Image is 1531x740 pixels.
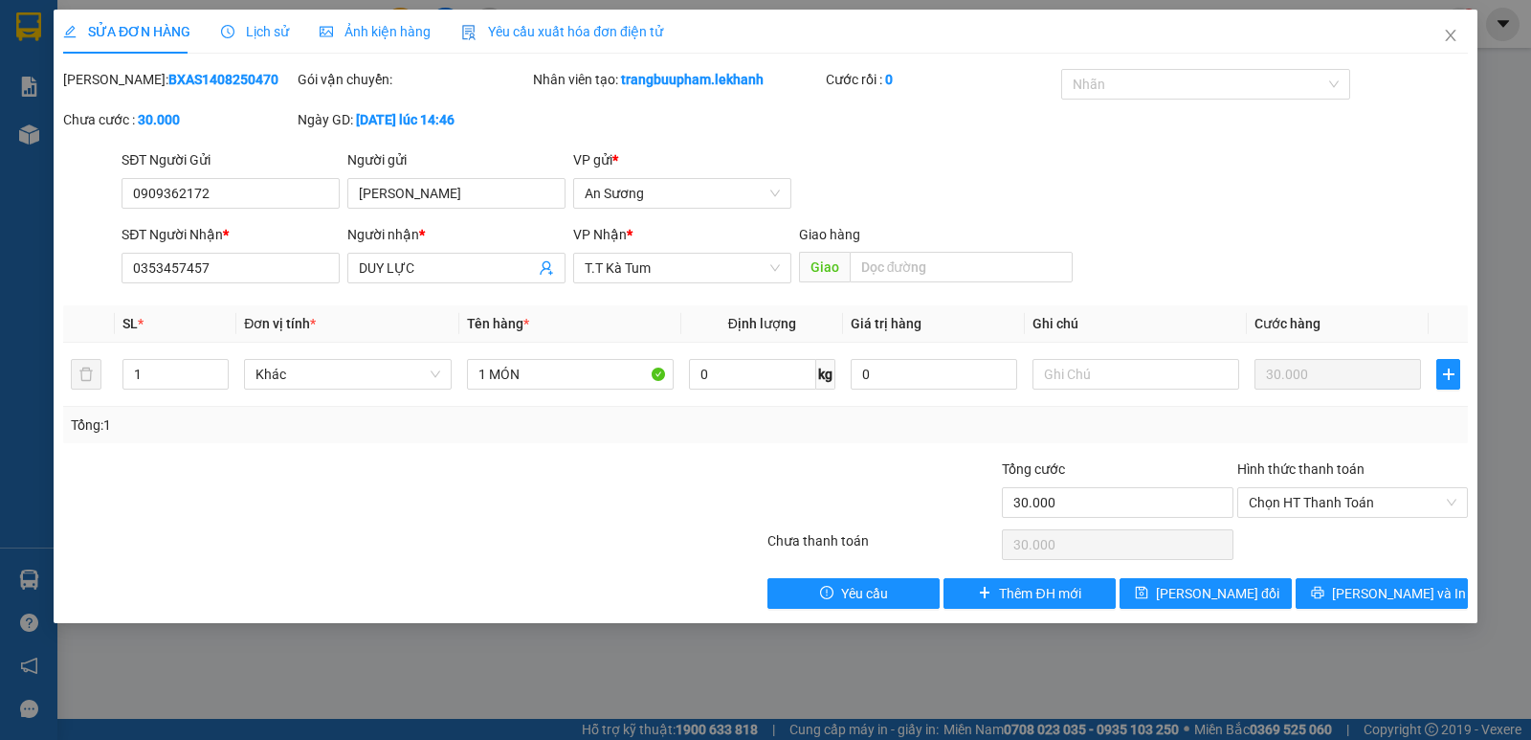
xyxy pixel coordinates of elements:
input: Ghi Chú [1032,359,1239,390]
div: Cước rồi : [826,69,1056,90]
span: SỬA ĐƠN HÀNG [63,24,190,39]
button: plusThêm ĐH mới [943,578,1116,609]
span: Yêu cầu xuất hóa đơn điện tử [461,24,663,39]
span: Tổng cước [1002,461,1065,477]
b: BXAS1408250470 [168,72,278,87]
span: Đơn vị tính [244,316,316,331]
span: Thêm ĐH mới [999,583,1080,604]
span: VP Nhận [573,227,627,242]
th: Ghi chú [1025,305,1247,343]
span: close [1443,28,1458,43]
span: T.T Kà Tum [585,254,780,282]
div: Người gửi [347,149,566,170]
span: Khác [255,360,439,389]
span: kg [816,359,835,390]
div: VP gửi [573,149,791,170]
div: Tổng: 1 [71,415,592,436]
span: picture [320,25,333,38]
b: [DATE] lúc 14:46 [356,112,455,127]
span: Chọn HT Thanh Toán [1249,488,1456,517]
input: Dọc đường [850,252,1074,282]
span: Tên hàng [467,316,529,331]
span: plus [978,586,991,601]
span: exclamation-circle [820,586,833,601]
div: Người nhận [347,224,566,245]
span: Ảnh kiện hàng [320,24,431,39]
span: edit [63,25,77,38]
span: [PERSON_NAME] đổi [1156,583,1279,604]
span: Lịch sử [221,24,289,39]
button: plus [1436,359,1460,390]
div: Nhân viên tạo: [533,69,823,90]
b: 0 [885,72,893,87]
button: save[PERSON_NAME] đổi [1120,578,1292,609]
span: printer [1311,586,1324,601]
div: [PERSON_NAME]: [63,69,294,90]
span: An Sương [585,179,780,208]
button: delete [71,359,101,390]
div: SĐT Người Nhận [122,224,340,245]
div: SĐT Người Gửi [122,149,340,170]
label: Hình thức thanh toán [1237,461,1365,477]
span: save [1135,586,1148,601]
button: Close [1424,10,1477,63]
span: Giao hàng [799,227,860,242]
span: Yêu cầu [841,583,888,604]
button: exclamation-circleYêu cầu [767,578,940,609]
span: clock-circle [221,25,234,38]
span: Giao [799,252,850,282]
img: icon [461,25,477,40]
span: [PERSON_NAME] và In [1332,583,1466,604]
span: plus [1437,367,1459,382]
div: Chưa thanh toán [765,530,1000,564]
button: printer[PERSON_NAME] và In [1296,578,1468,609]
div: Ngày GD: [298,109,528,130]
span: Định lượng [728,316,796,331]
b: 30.000 [138,112,180,127]
span: Giá trị hàng [851,316,921,331]
span: Cước hàng [1254,316,1320,331]
b: trangbuupham.lekhanh [621,72,764,87]
input: 0 [1254,359,1421,390]
div: Chưa cước : [63,109,294,130]
span: SL [122,316,138,331]
input: VD: Bàn, Ghế [467,359,674,390]
span: user-add [539,260,554,276]
div: Gói vận chuyển: [298,69,528,90]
